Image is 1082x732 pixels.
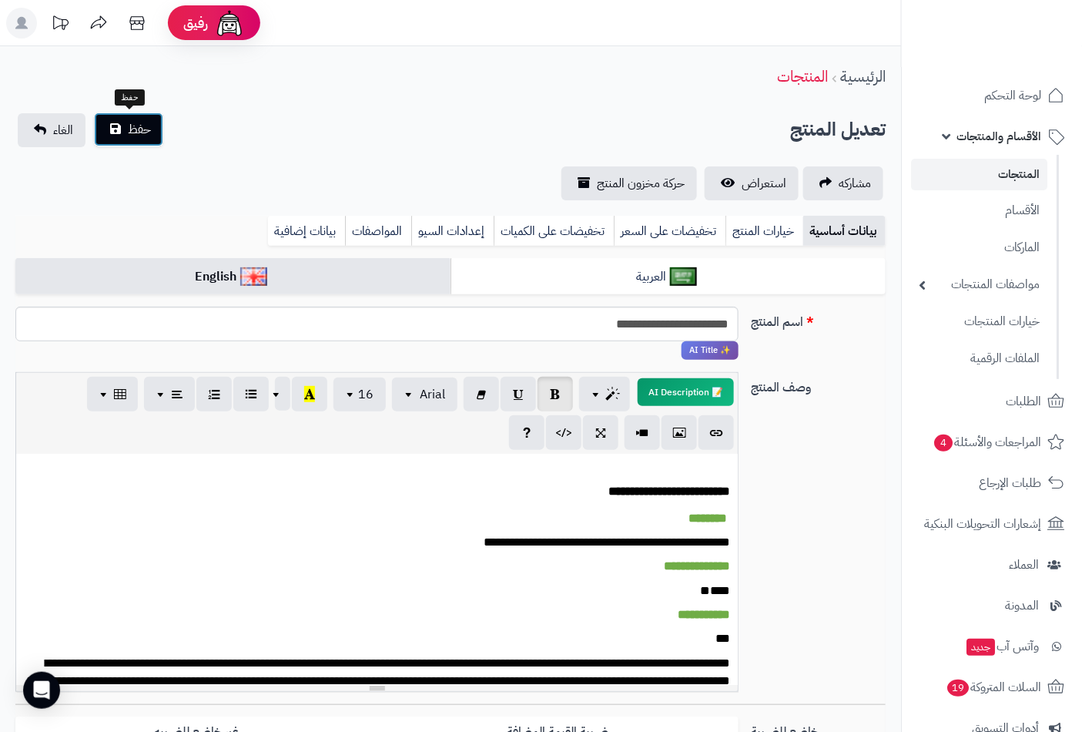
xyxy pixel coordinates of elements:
a: لوحة التحكم [911,77,1073,114]
button: 📝 AI Description [638,378,734,406]
button: 16 [333,378,386,411]
img: logo-2.png [977,41,1067,73]
a: خيارات المنتج [725,216,803,247]
span: استعراض [742,174,786,193]
img: ai-face.png [214,8,245,39]
span: جديد [966,639,995,656]
div: Open Intercom Messenger [23,672,60,709]
span: لوحة التحكم [984,85,1041,106]
a: العملاء [911,546,1073,583]
a: الملفات الرقمية [911,342,1047,375]
a: الأقسام [911,194,1047,227]
span: المدونة [1005,595,1039,616]
a: بيانات إضافية [268,216,345,247]
a: المنتجات [777,65,828,88]
button: حفظ [94,112,163,146]
a: الرئيسية [840,65,886,88]
span: حركة مخزون المنتج [597,174,685,193]
a: استعراض [705,166,799,200]
a: إشعارات التحويلات البنكية [911,505,1073,542]
span: الغاء [53,121,73,139]
a: تحديثات المنصة [41,8,79,42]
span: 4 [934,435,953,452]
a: تخفيضات على السعر [614,216,725,247]
img: العربية [670,267,697,286]
span: الأقسام والمنتجات [956,126,1041,147]
span: السلات المتروكة [946,677,1041,698]
label: وصف المنتج [745,372,892,397]
button: Arial [392,378,457,411]
a: مواصفات المنتجات [911,268,1047,301]
span: وآتس آب [965,636,1039,657]
a: خيارات المنتجات [911,305,1047,338]
a: الطلبات [911,383,1073,420]
span: Arial [420,385,445,404]
h2: تعديل المنتج [790,114,886,146]
span: العملاء [1009,554,1039,576]
div: حفظ [115,89,145,106]
span: 16 [358,385,374,404]
span: انقر لاستخدام رفيقك الذكي [682,341,739,360]
span: مشاركه [839,174,871,193]
span: المراجعات والأسئلة [933,431,1041,453]
a: مشاركه [803,166,883,200]
a: طلبات الإرجاع [911,465,1073,502]
a: إعدادات السيو [411,216,494,247]
img: English [240,267,267,286]
span: الطلبات [1006,391,1041,412]
a: الغاء [18,113,85,147]
label: اسم المنتج [745,307,892,331]
span: 19 [947,680,969,697]
a: المراجعات والأسئلة4 [911,424,1073,461]
a: المواصفات [345,216,411,247]
a: تخفيضات على الكميات [494,216,614,247]
a: العربية [451,258,886,296]
a: بيانات أساسية [803,216,886,247]
span: حفظ [128,120,151,139]
a: المنتجات [911,159,1047,190]
a: وآتس آبجديد [911,628,1073,665]
span: طلبات الإرجاع [979,472,1041,494]
span: رفيق [183,14,208,32]
a: المدونة [911,587,1073,624]
a: الماركات [911,231,1047,264]
a: السلات المتروكة19 [911,669,1073,706]
a: حركة مخزون المنتج [561,166,697,200]
a: English [15,258,451,296]
span: إشعارات التحويلات البنكية [924,513,1041,535]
